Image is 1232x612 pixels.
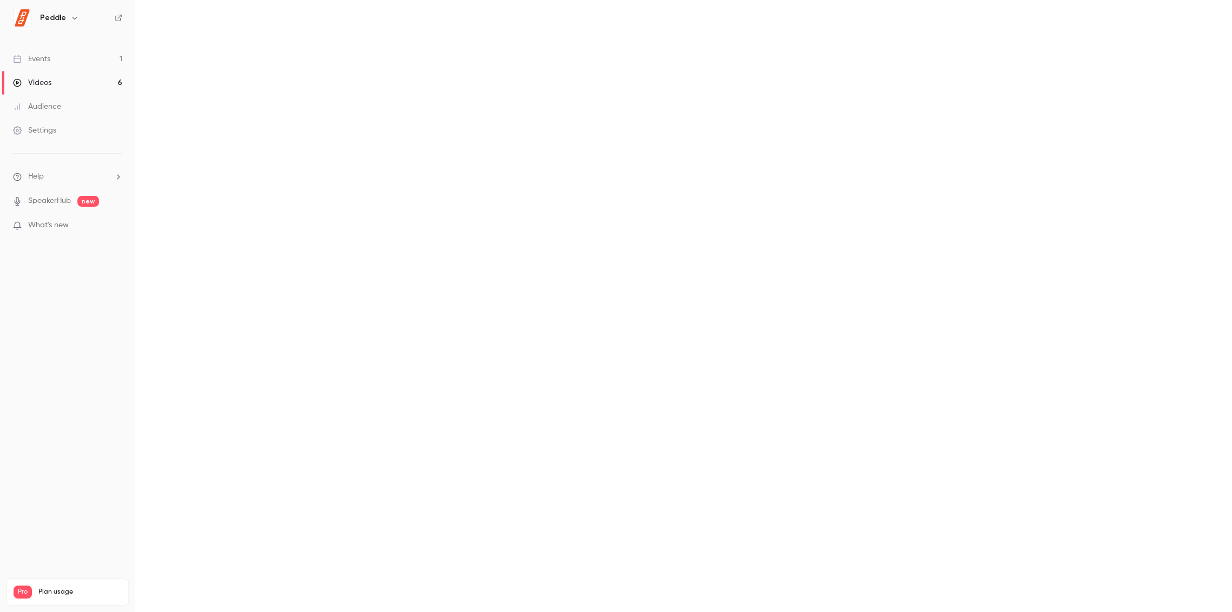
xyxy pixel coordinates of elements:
h6: Peddle [40,12,66,23]
div: Events [13,54,50,64]
img: Peddle [14,9,31,27]
div: Settings [13,125,56,136]
div: Audience [13,101,61,112]
a: SpeakerHub [28,195,71,207]
span: Pro [14,585,32,598]
li: help-dropdown-opener [13,171,122,182]
div: Videos [13,77,51,88]
span: new [77,196,99,207]
span: What's new [28,220,69,231]
span: Plan usage [38,588,122,596]
span: Help [28,171,44,182]
iframe: Noticeable Trigger [109,221,122,231]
